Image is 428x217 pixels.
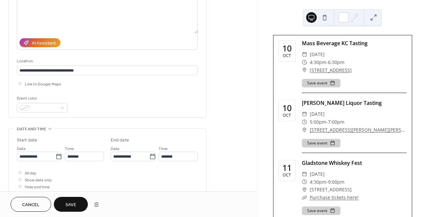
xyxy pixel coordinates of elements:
div: End date [111,137,129,144]
div: ​ [302,50,307,58]
a: Purchase tickets here! [310,194,359,201]
span: [DATE] [310,110,325,118]
span: Hide end time [25,184,50,191]
a: Gladstone Whiskey Fest [302,159,362,167]
div: Location [17,58,196,65]
button: Save event [302,139,340,147]
div: 11 [282,164,292,172]
span: 4:30pm [310,178,326,186]
div: Mass Beverage KC Tasting [302,39,407,47]
span: Save [65,201,76,208]
span: 9:00pm [328,178,344,186]
a: [STREET_ADDRESS][PERSON_NAME][PERSON_NAME] [310,126,407,134]
span: [STREET_ADDRESS] [310,186,352,194]
div: Oct [283,173,291,177]
div: 10 [282,104,292,112]
span: Time [159,145,168,152]
button: Save [54,197,88,212]
div: ​ [302,194,307,201]
div: Oct [283,54,291,58]
span: 4:30pm [310,58,326,66]
div: ​ [302,66,307,74]
span: Link to Google Maps [25,81,61,88]
button: Save event [302,206,340,215]
div: Start date [17,137,37,144]
span: 6:30pm [328,58,344,66]
div: ​ [302,178,307,186]
span: Show date only [25,177,52,184]
div: [PERSON_NAME] Liquor Tasting [302,99,407,107]
span: [DATE] [310,50,325,58]
div: ​ [302,186,307,194]
div: ​ [302,118,307,126]
span: - [326,58,328,66]
span: Date and time [17,126,46,133]
div: ​ [302,110,307,118]
div: AI Assistant [32,40,56,47]
span: 7:00pm [328,118,344,126]
span: All day [25,170,36,177]
div: ​ [302,170,307,178]
div: 10 [282,44,292,52]
span: Date [17,145,26,152]
span: [DATE] [310,170,325,178]
div: Oct [283,113,291,118]
div: ​ [302,126,307,134]
button: AI Assistant [19,38,60,47]
div: Event color [17,95,66,102]
span: - [326,118,328,126]
span: Time [65,145,74,152]
div: ​ [302,58,307,66]
button: Cancel [11,197,51,212]
a: [STREET_ADDRESS] [310,66,352,74]
span: - [326,178,328,186]
span: Date [111,145,120,152]
button: Save event [302,79,340,87]
span: 5:00pm [310,118,326,126]
span: Cancel [22,201,40,208]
